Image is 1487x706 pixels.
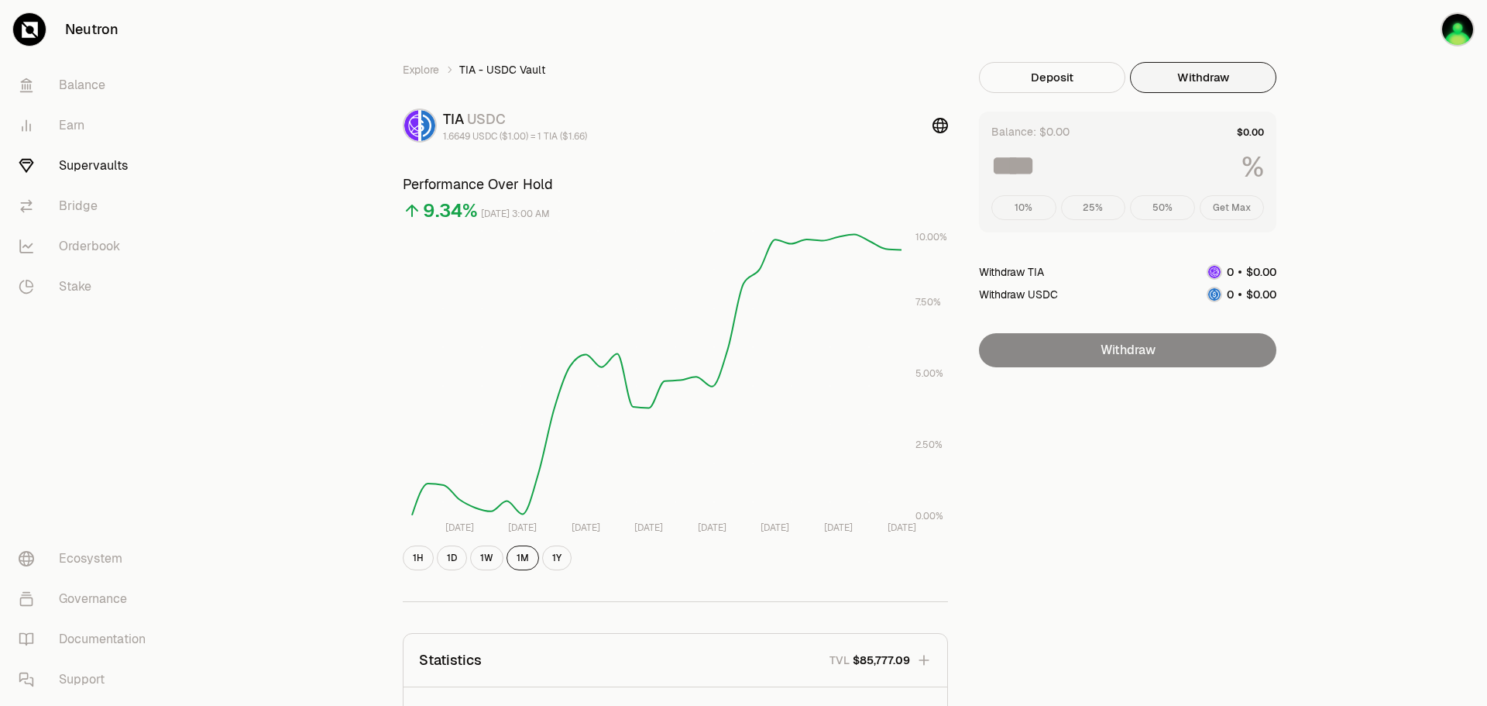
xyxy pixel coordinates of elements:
[6,579,167,619] a: Governance
[979,264,1044,280] div: Withdraw TIA
[459,62,545,77] span: TIA - USDC Vault
[979,287,1058,302] div: Withdraw USDC
[403,174,948,195] h3: Performance Over Hold
[915,231,947,243] tspan: 10.00%
[888,522,916,534] tspan: [DATE]
[470,546,503,570] button: 1W
[421,110,435,141] img: USDC Logo
[991,124,1070,139] div: Balance: $0.00
[6,226,167,267] a: Orderbook
[443,130,587,143] div: 1.6649 USDC ($1.00) = 1 TIA ($1.66)
[1441,12,1475,46] img: main
[824,522,853,534] tspan: [DATE]
[915,367,943,380] tspan: 5.00%
[829,653,850,668] p: TVL
[698,522,726,534] tspan: [DATE]
[403,546,434,570] button: 1H
[481,205,550,223] div: [DATE] 3:00 AM
[853,653,910,668] span: $85,777.09
[6,660,167,700] a: Support
[634,522,663,534] tspan: [DATE]
[572,522,600,534] tspan: [DATE]
[403,62,439,77] a: Explore
[423,198,478,223] div: 9.34%
[6,619,167,660] a: Documentation
[6,105,167,146] a: Earn
[467,110,506,128] span: USDC
[1208,288,1221,301] img: USDC Logo
[761,522,789,534] tspan: [DATE]
[445,522,474,534] tspan: [DATE]
[508,522,537,534] tspan: [DATE]
[1241,152,1264,183] span: %
[443,108,587,130] div: TIA
[542,546,572,570] button: 1Y
[915,510,943,522] tspan: 0.00%
[404,110,418,141] img: TIA Logo
[437,546,467,570] button: 1D
[404,634,947,687] button: StatisticsTVL$85,777.09
[979,62,1125,93] button: Deposit
[6,186,167,226] a: Bridge
[1130,62,1276,93] button: Withdraw
[403,62,948,77] nav: breadcrumb
[6,539,167,579] a: Ecosystem
[419,649,482,671] p: Statistics
[507,546,539,570] button: 1M
[6,267,167,307] a: Stake
[1208,266,1221,278] img: TIA Logo
[6,146,167,186] a: Supervaults
[915,296,941,308] tspan: 7.50%
[915,439,943,451] tspan: 2.50%
[6,65,167,105] a: Balance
